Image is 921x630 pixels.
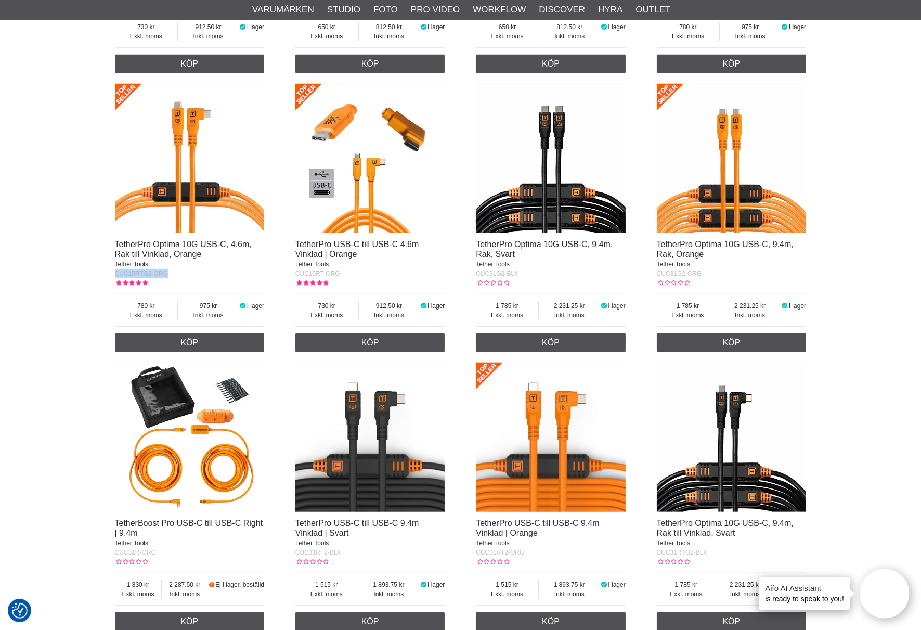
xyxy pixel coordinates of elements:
[162,589,207,599] span: Inkl. moms
[765,583,844,594] h4: Aifo AI Assistant
[295,519,419,537] a: TetherPro USB-C till USB-C 9.4m Vinklad | Svart
[539,32,600,41] span: Inkl. moms
[600,23,608,31] i: I lager
[295,22,358,32] span: 650
[657,311,719,320] span: Exkl. moms
[419,581,427,588] i: I lager
[657,84,807,234] img: TetherPro Optima 10G USB-C, 9.4m, Rak, Orange
[358,580,420,589] span: 1 893.75
[781,302,789,310] i: I lager
[115,589,162,599] span: Exkl. moms
[657,539,690,547] span: Tether Tools
[635,3,670,17] a: Outlet
[115,580,162,589] span: 1 830
[476,301,538,311] span: 1 785
[657,261,690,268] span: Tether Tools
[657,557,690,567] div: Kundbetyg: 0
[657,301,719,311] span: 1 785
[476,333,626,352] a: Köp
[716,589,774,599] span: Inkl. moms
[719,311,781,320] span: Inkl. moms
[476,278,509,288] div: Kundbetyg: 0
[476,270,518,277] span: CUC31G2-BLK
[476,32,539,41] span: Exkl. moms
[115,557,148,567] div: Kundbetyg: 0
[476,589,538,599] span: Exkl. moms
[295,333,445,352] a: Köp
[115,333,265,352] a: Köp
[115,539,148,547] span: Tether Tools
[419,23,427,31] i: I lager
[789,302,806,310] span: I lager
[657,32,720,41] span: Exkl. moms
[295,240,419,259] a: TetherPro USB-C till USB-C 4.6m Vinklad | Orange
[115,549,156,556] span: CUC31R-ORG
[657,333,807,352] a: Köp
[608,23,625,31] span: I lager
[115,32,178,41] span: Exkl. moms
[476,22,539,32] span: 650
[476,363,626,512] img: TetherPro USB-C till USB-C 9.4m Vinklad | Orange
[598,3,622,17] a: Hyra
[539,589,600,599] span: Inkl. moms
[295,270,340,277] span: CUC15RT-ORG
[657,549,708,556] span: CUC31RTG2-BLK
[476,84,626,234] img: TetherPro Optima 10G USB-C, 9.4m, Rak, Svart
[476,55,626,73] a: Köp
[476,240,613,259] a: TetherPro Optima 10G USB-C, 9.4m, Rak, Svart
[720,22,781,32] span: 975
[657,580,716,589] span: 1 785
[295,261,329,268] span: Tether Tools
[539,580,600,589] span: 1 893.75
[657,519,794,537] a: TetherPro Optima 10G USB-C, 9.4m, Rak till Vinklad, Svart
[473,3,526,17] a: Workflow
[295,84,445,234] img: TetherPro USB-C till USB-C 4.6m Vinklad | Orange
[115,84,265,234] img: TetherPro Optima 10G USB-C, 4.6m, Rak till Vinklad, Orange
[657,589,716,599] span: Exkl. moms
[162,580,207,589] span: 2 287.50
[178,22,239,32] span: 912.50
[608,581,625,588] span: I lager
[781,23,789,31] i: I lager
[719,301,781,311] span: 2 231.25
[476,261,509,268] span: Tether Tools
[359,32,420,41] span: Inkl. moms
[539,301,600,311] span: 2 231.25
[115,240,252,259] a: TetherPro Optima 10G USB-C, 4.6m, Rak till Vinklad, Orange
[600,302,608,310] i: I lager
[295,32,358,41] span: Exkl. moms
[178,301,239,311] span: 975
[115,519,263,537] a: TetherBoost Pro USB-C till USB-C Right | 9.4m
[115,261,148,268] span: Tether Tools
[608,302,625,310] span: I lager
[657,240,794,259] a: TetherPro Optima 10G USB-C, 9.4m, Rak, Orange
[476,311,538,320] span: Exkl. moms
[476,549,524,556] span: CUC31RT2-ORG
[720,32,781,41] span: Inkl. moms
[295,301,358,311] span: 730
[12,601,28,620] button: Samtyckesinställningar
[657,55,807,73] a: Köp
[207,581,215,588] i: Beställd
[295,580,358,589] span: 1 515
[327,3,360,17] a: Studio
[295,363,445,512] img: TetherPro USB-C till USB-C 9.4m Vinklad | Svart
[476,580,538,589] span: 1 515
[215,581,264,588] span: Ej i lager, beställd
[247,23,264,31] span: I lager
[115,270,168,277] span: CUC15RTG2-ORG
[539,311,600,320] span: Inkl. moms
[295,278,329,288] div: Kundbetyg: 5.00
[539,22,600,32] span: 812.50
[12,603,28,619] img: Revisit consent button
[657,363,807,512] img: TetherPro Optima 10G USB-C, 9.4m, Rak till Vinklad, Svart
[295,589,358,599] span: Exkl. moms
[295,549,341,556] span: CUC31RT2-BLK
[427,581,445,588] span: I lager
[427,23,445,31] span: I lager
[239,302,247,310] i: I lager
[178,311,239,320] span: Inkl. moms
[295,557,329,567] div: Kundbetyg: 0
[600,581,608,588] i: I lager
[295,55,445,73] a: Köp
